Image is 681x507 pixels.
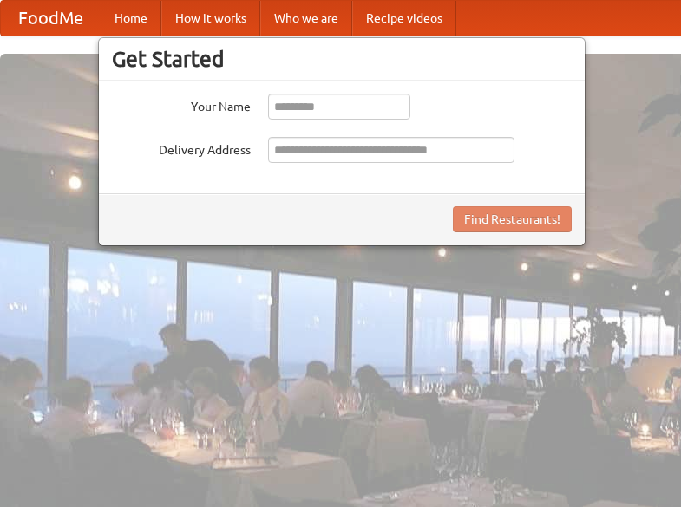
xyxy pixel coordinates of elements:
[352,1,456,36] a: Recipe videos
[112,46,572,72] h3: Get Started
[260,1,352,36] a: Who we are
[453,206,572,232] button: Find Restaurants!
[101,1,161,36] a: Home
[112,94,251,115] label: Your Name
[1,1,101,36] a: FoodMe
[161,1,260,36] a: How it works
[112,137,251,159] label: Delivery Address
